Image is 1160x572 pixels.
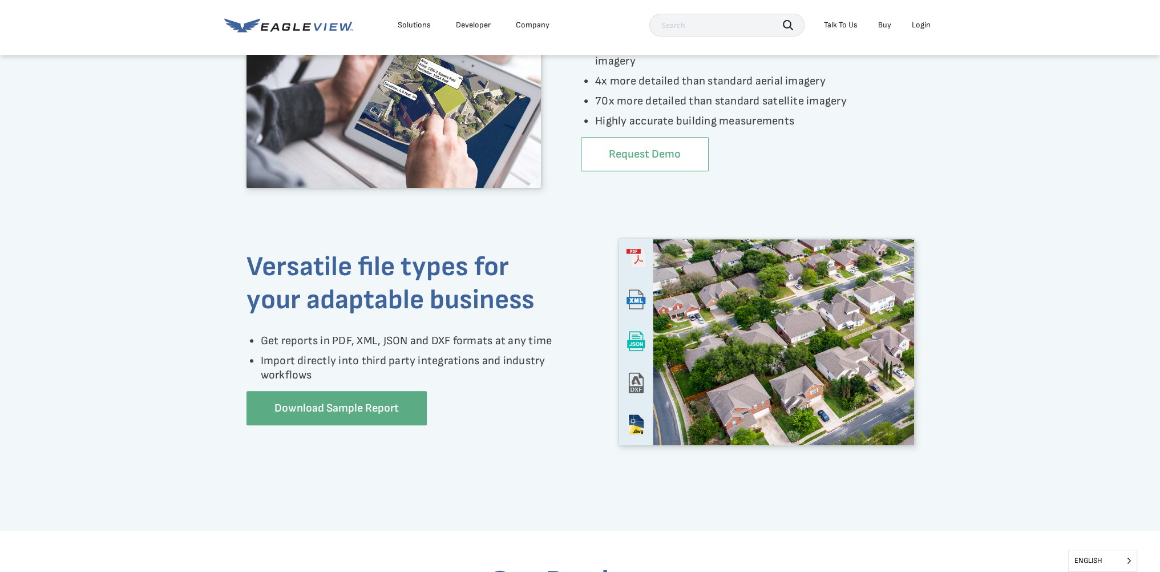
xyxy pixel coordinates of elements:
li: Import directly into third party integrations and industry workflows [261,354,563,382]
aside: Language selected: English [1068,550,1137,572]
div: Login [912,20,931,30]
a: Buy [878,20,891,30]
a: Request Demo [581,137,709,172]
li: 70x more detailed than standard satellite imagery [595,94,914,108]
li: 4x more detailed than standard aerial imagery [595,74,914,88]
input: Search [649,14,805,37]
li: Get reports in PDF, XML, JSON and DXF formats at any time [261,334,563,348]
img: Versatile file types for your adaptable business [619,239,914,445]
li: Highly accurate building measurements [595,114,914,128]
span: English [1069,550,1137,571]
div: Solutions [398,20,431,30]
a: Download Sample Report [246,391,427,426]
div: Talk To Us [824,20,858,30]
div: Company [516,20,549,30]
a: Developer [456,20,491,30]
h3: Versatile file types for your adaptable business [246,251,563,333]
